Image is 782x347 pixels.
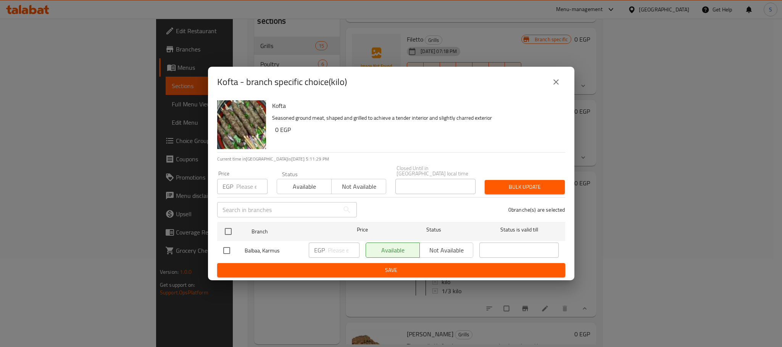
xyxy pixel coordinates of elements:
[331,179,386,194] button: Not available
[223,265,559,275] span: Save
[245,246,303,255] span: Balbaa, Karmus
[217,156,565,162] p: Current time in [GEOGRAPHIC_DATA] is [DATE] 5:11:29 PM
[217,263,565,277] button: Save
[252,227,331,236] span: Branch
[280,181,329,192] span: Available
[217,76,347,88] h2: Kofta - branch specific choice(kilo)
[272,113,559,123] p: Seasoned ground meat, shaped and grilled to achieve a tender interior and slightly charred exterior
[277,179,332,194] button: Available
[394,225,473,235] span: Status
[485,180,565,194] button: Bulk update
[491,182,559,192] span: Bulk update
[272,100,559,111] h6: Kofta
[217,202,339,217] input: Search in branches
[236,179,268,194] input: Please enter price
[479,225,559,235] span: Status is valid till
[217,100,266,149] img: Kofta
[275,124,559,135] h6: 0 EGP
[314,246,325,255] p: EGP
[223,182,233,191] p: EGP
[335,181,383,192] span: Not available
[337,225,388,235] span: Price
[328,243,360,258] input: Please enter price
[547,73,565,91] button: close
[508,206,565,214] p: 0 branche(s) are selected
